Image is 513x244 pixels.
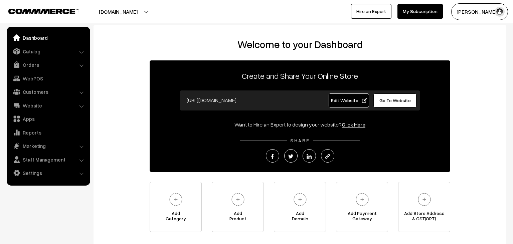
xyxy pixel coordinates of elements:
a: Hire an Expert [351,4,391,19]
span: Add Store Address & GST(OPT) [398,211,450,224]
a: Staff Management [8,154,88,166]
a: WebPOS [8,72,88,84]
span: Add Domain [274,211,326,224]
a: AddDomain [274,182,326,232]
a: Dashboard [8,32,88,44]
span: Add Category [150,211,201,224]
a: AddCategory [150,182,202,232]
a: Edit Website [329,93,369,107]
p: Create and Share Your Online Store [150,70,450,82]
img: plus.svg [415,190,434,209]
a: My Subscription [397,4,443,19]
img: COMMMERCE [8,9,78,14]
a: Apps [8,113,88,125]
a: Reports [8,127,88,139]
div: Want to Hire an Expert to design your website? [150,120,450,129]
span: Add Product [212,211,264,224]
a: Click Here [342,121,365,128]
span: Go To Website [379,97,411,103]
a: Customers [8,86,88,98]
span: Edit Website [331,97,367,103]
a: Website [8,99,88,111]
h2: Welcome to your Dashboard [100,38,500,50]
button: [PERSON_NAME]… [451,3,508,20]
a: COMMMERCE [8,7,67,15]
a: Go To Website [373,93,416,107]
a: Marketing [8,140,88,152]
a: AddProduct [212,182,264,232]
span: SHARE [287,138,313,143]
img: user [495,7,505,17]
a: Add Store Address& GST(OPT) [398,182,450,232]
span: Add Payment Gateway [336,211,388,224]
a: Settings [8,167,88,179]
a: Catalog [8,45,88,57]
button: [DOMAIN_NAME] [75,3,161,20]
img: plus.svg [291,190,309,209]
img: plus.svg [229,190,247,209]
img: plus.svg [167,190,185,209]
a: Add PaymentGateway [336,182,388,232]
img: plus.svg [353,190,371,209]
a: Orders [8,59,88,71]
